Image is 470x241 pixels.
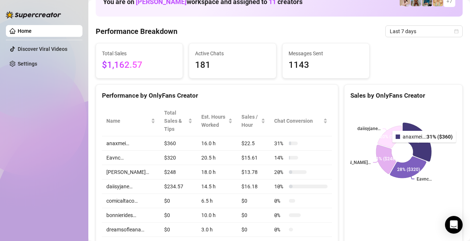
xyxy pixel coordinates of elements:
td: [PERSON_NAME]… [102,165,160,179]
th: Chat Conversion [270,106,332,136]
td: $360 [160,136,197,151]
td: $0 [160,208,197,223]
span: calendar [454,29,459,34]
text: Eavnc… [417,177,432,182]
td: $15.61 [237,151,270,165]
td: $0 [160,194,197,208]
td: $0 [237,223,270,237]
span: 20 % [274,168,286,176]
td: 20.5 h [197,151,237,165]
td: anaxmei… [102,136,160,151]
td: bonnierides… [102,208,160,223]
text: daiisyjane… [357,126,381,132]
td: 10.0 h [197,208,237,223]
td: 14.5 h [197,179,237,194]
span: Active Chats [195,49,270,57]
span: Sales / Hour [241,113,259,129]
span: 0 % [274,197,286,205]
td: Eavnc… [102,151,160,165]
span: 10 % [274,182,286,191]
span: 31 % [274,139,286,147]
td: $320 [160,151,197,165]
span: Total Sales & Tips [164,109,187,133]
div: Sales by OnlyFans Creator [350,91,456,101]
td: daiisyjane… [102,179,160,194]
span: 0 % [274,226,286,234]
span: Messages Sent [289,49,363,57]
td: $0 [237,194,270,208]
td: $0 [237,208,270,223]
th: Total Sales & Tips [160,106,197,136]
text: [PERSON_NAME]… [334,160,371,165]
span: Name [106,117,149,125]
a: Discover Viral Videos [18,46,67,52]
h4: Performance Breakdown [96,26,177,36]
td: $234.57 [160,179,197,194]
td: $0 [160,223,197,237]
td: comicaltaco… [102,194,160,208]
a: Settings [18,61,37,67]
td: $16.18 [237,179,270,194]
span: 14 % [274,154,286,162]
th: Name [102,106,160,136]
div: Performance by OnlyFans Creator [102,91,332,101]
th: Sales / Hour [237,106,270,136]
span: $1,162.57 [102,58,177,72]
span: Chat Conversion [274,117,322,125]
span: 0 % [274,211,286,219]
span: Last 7 days [390,26,458,37]
td: $13.78 [237,165,270,179]
td: $22.5 [237,136,270,151]
a: Home [18,28,32,34]
td: 6.5 h [197,194,237,208]
img: logo-BBDzfeDw.svg [6,11,61,18]
span: 181 [195,58,270,72]
td: $248 [160,165,197,179]
td: dreamsofleana… [102,223,160,237]
text: anaxmei… [433,132,453,137]
td: 3.0 h [197,223,237,237]
div: Est. Hours Worked [201,113,227,129]
td: 16.0 h [197,136,237,151]
span: Total Sales [102,49,177,57]
span: 1143 [289,58,363,72]
div: Open Intercom Messenger [445,216,463,234]
td: 18.0 h [197,165,237,179]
